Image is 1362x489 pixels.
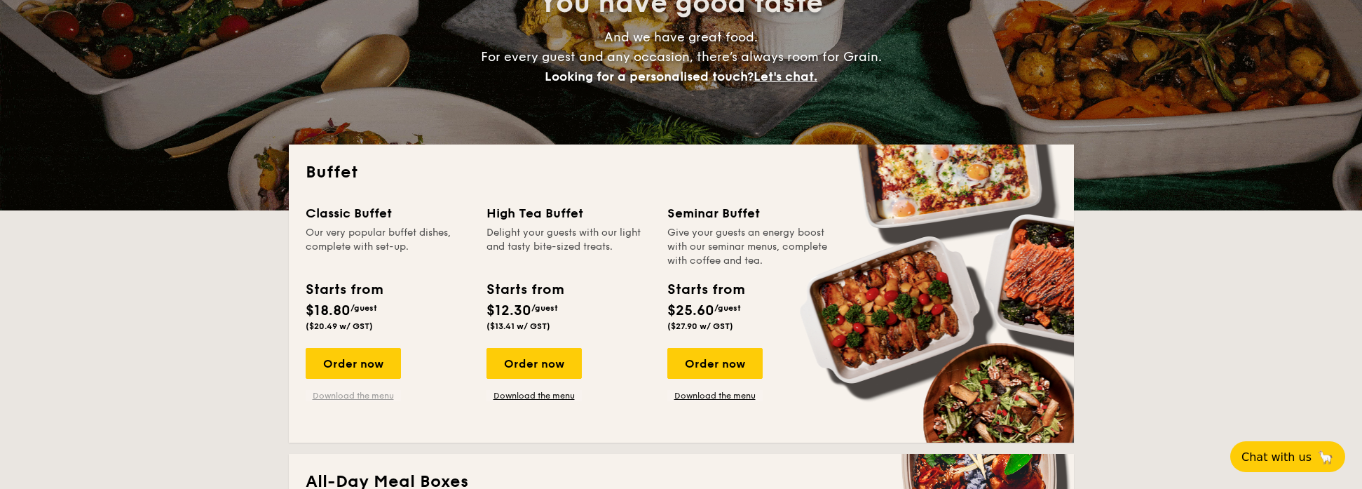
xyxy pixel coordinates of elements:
span: 🦙 [1317,449,1334,465]
span: /guest [714,303,741,313]
a: Download the menu [486,390,582,401]
a: Download the menu [667,390,763,401]
a: Download the menu [306,390,401,401]
span: /guest [350,303,377,313]
span: ($27.90 w/ GST) [667,321,733,331]
span: Chat with us [1241,450,1312,464]
div: Classic Buffet [306,203,470,223]
span: ($20.49 w/ GST) [306,321,373,331]
span: Looking for a personalised touch? [545,69,754,84]
div: Seminar Buffet [667,203,831,223]
span: Let's chat. [754,69,817,84]
div: High Tea Buffet [486,203,651,223]
div: Give your guests an energy boost with our seminar menus, complete with coffee and tea. [667,226,831,268]
span: $12.30 [486,302,531,319]
div: Starts from [486,279,563,300]
div: Order now [306,348,401,379]
h2: Buffet [306,161,1057,184]
div: Order now [667,348,763,379]
button: Chat with us🦙 [1230,441,1345,472]
span: $25.60 [667,302,714,319]
div: Our very popular buffet dishes, complete with set-up. [306,226,470,268]
div: Delight your guests with our light and tasty bite-sized treats. [486,226,651,268]
span: /guest [531,303,558,313]
div: Starts from [306,279,382,300]
div: Order now [486,348,582,379]
span: And we have great food. For every guest and any occasion, there’s always room for Grain. [481,29,882,84]
span: $18.80 [306,302,350,319]
span: ($13.41 w/ GST) [486,321,550,331]
div: Starts from [667,279,744,300]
